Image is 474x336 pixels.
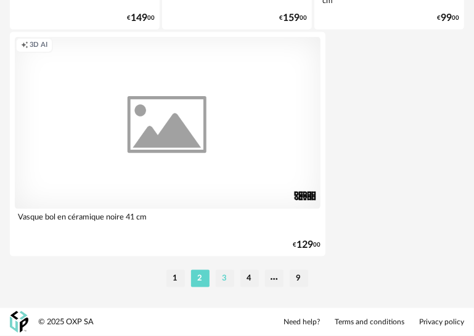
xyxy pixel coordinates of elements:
[10,311,28,333] img: OXP
[240,270,259,287] li: 4
[419,318,464,327] a: Privacy policy
[216,270,234,287] li: 3
[21,41,28,50] span: Creation icon
[293,241,321,249] div: € 00
[30,41,47,50] span: 3D AI
[283,14,300,22] span: 159
[10,32,325,256] a: Creation icon 3D AI Vasque bol en céramique noire 41 cm €12900
[38,317,94,327] div: © 2025 OXP SA
[279,14,307,22] div: € 00
[127,14,155,22] div: € 00
[437,14,459,22] div: € 00
[15,209,321,234] div: Vasque bol en céramique noire 41 cm
[284,318,320,327] a: Need help?
[290,270,308,287] li: 9
[441,14,452,22] span: 99
[131,14,147,22] span: 149
[296,241,313,249] span: 129
[166,270,185,287] li: 1
[191,270,210,287] li: 2
[335,318,404,327] a: Terms and conditions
